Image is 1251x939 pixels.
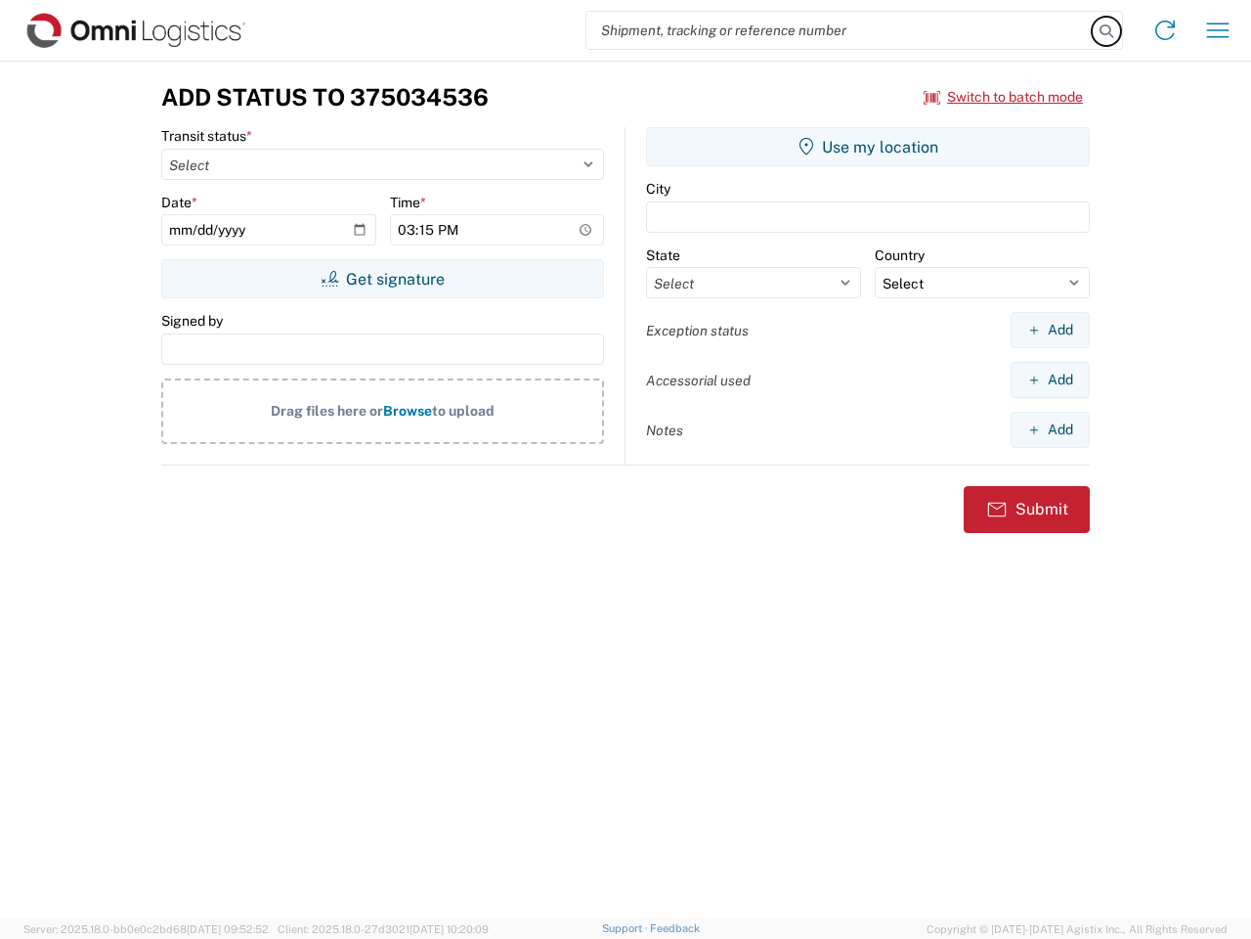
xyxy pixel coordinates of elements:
[161,127,252,145] label: Transit status
[161,194,197,211] label: Date
[927,920,1228,938] span: Copyright © [DATE]-[DATE] Agistix Inc., All Rights Reserved
[646,127,1090,166] button: Use my location
[602,922,651,934] a: Support
[964,486,1090,533] button: Submit
[646,246,680,264] label: State
[432,403,495,419] span: to upload
[383,403,432,419] span: Browse
[1011,412,1090,448] button: Add
[23,923,269,935] span: Server: 2025.18.0-bb0e0c2bd68
[646,422,683,439] label: Notes
[875,246,925,264] label: Country
[390,194,426,211] label: Time
[161,259,604,298] button: Get signature
[924,81,1083,113] button: Switch to batch mode
[646,322,749,339] label: Exception status
[586,12,1093,49] input: Shipment, tracking or reference number
[646,180,670,198] label: City
[1011,362,1090,398] button: Add
[271,403,383,419] span: Drag files here or
[278,923,489,935] span: Client: 2025.18.0-27d3021
[187,923,269,935] span: [DATE] 09:52:52
[650,922,700,934] a: Feedback
[646,372,751,389] label: Accessorial used
[161,312,223,330] label: Signed by
[1011,312,1090,348] button: Add
[410,923,489,935] span: [DATE] 10:20:09
[161,83,489,112] h3: Add Status to 375034536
